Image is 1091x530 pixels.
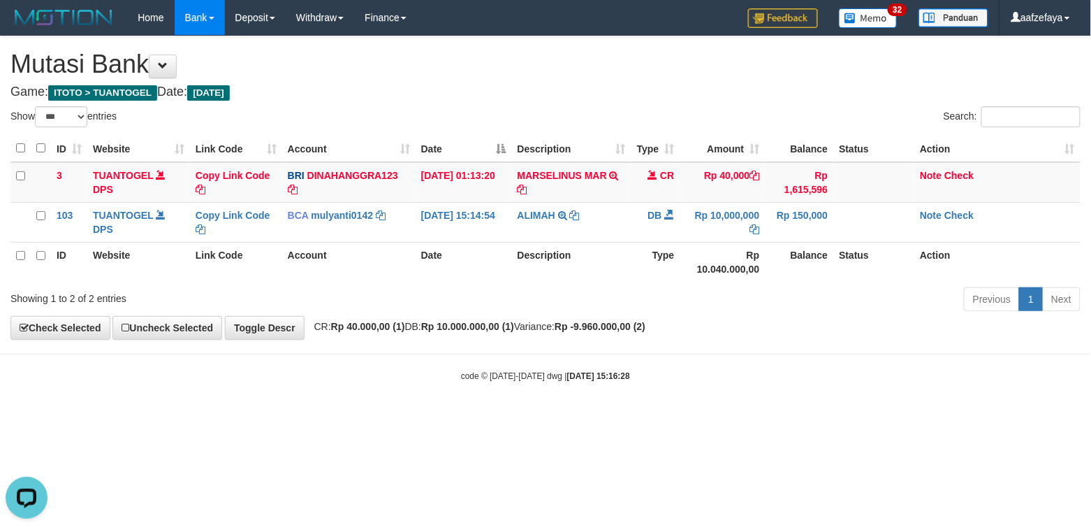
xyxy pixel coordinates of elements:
[225,316,305,340] a: Toggle Descr
[421,321,514,332] strong: Rp 10.000.000,00 (1)
[416,162,512,203] td: [DATE] 01:13:20
[518,184,527,195] a: Copy MARSELINUS MAR to clipboard
[307,321,645,332] span: CR: DB: Variance:
[839,8,898,28] img: Button%20Memo.svg
[190,242,282,282] th: Link Code
[51,135,87,162] th: ID: activate to sort column ascending
[680,135,765,162] th: Amount: activate to sort column ascending
[749,224,759,235] a: Copy Rp 10,000,000 to clipboard
[93,210,154,221] a: TUANTOGEL
[631,242,680,282] th: Type
[10,50,1081,78] h1: Mutasi Bank
[10,106,117,127] label: Show entries
[944,210,974,221] a: Check
[307,170,398,181] a: DINAHANGGRA123
[964,287,1020,311] a: Previous
[680,242,765,282] th: Rp 10.040.000,00
[282,242,416,282] th: Account
[196,170,270,195] a: Copy Link Code
[288,184,298,195] a: Copy DINAHANGGRA123 to clipboard
[631,135,680,162] th: Type: activate to sort column ascending
[647,210,661,221] span: DB
[512,135,631,162] th: Description: activate to sort column ascending
[518,210,555,221] a: ALIMAH
[920,210,942,221] a: Note
[833,135,914,162] th: Status
[944,106,1081,127] label: Search:
[416,242,512,282] th: Date
[87,135,190,162] th: Website: activate to sort column ascending
[1042,287,1081,311] a: Next
[10,7,117,28] img: MOTION_logo.png
[461,371,630,381] small: code © [DATE]-[DATE] dwg |
[888,3,907,16] span: 32
[416,135,512,162] th: Date: activate to sort column descending
[57,170,62,181] span: 3
[190,135,282,162] th: Link Code: activate to sort column ascending
[765,242,833,282] th: Balance
[288,170,305,181] span: BRI
[570,210,580,221] a: Copy ALIMAH to clipboard
[765,162,833,203] td: Rp 1,615,596
[981,106,1081,127] input: Search:
[10,316,110,340] a: Check Selected
[765,202,833,242] td: Rp 150,000
[331,321,405,332] strong: Rp 40.000,00 (1)
[920,170,942,181] a: Note
[112,316,222,340] a: Uncheck Selected
[10,85,1081,99] h4: Game: Date:
[918,8,988,27] img: panduan.png
[87,242,190,282] th: Website
[518,170,607,181] a: MARSELINUS MAR
[512,242,631,282] th: Description
[914,135,1081,162] th: Action: activate to sort column ascending
[555,321,645,332] strong: Rp -9.960.000,00 (2)
[765,135,833,162] th: Balance
[87,162,190,203] td: DPS
[660,170,674,181] span: CR
[749,170,759,181] a: Copy Rp 40,000 to clipboard
[87,202,190,242] td: DPS
[35,106,87,127] select: Showentries
[187,85,230,101] span: [DATE]
[51,242,87,282] th: ID
[680,202,765,242] td: Rp 10,000,000
[93,170,154,181] a: TUANTOGEL
[10,286,444,306] div: Showing 1 to 2 of 2 entries
[567,371,630,381] strong: [DATE] 15:16:28
[680,162,765,203] td: Rp 40,000
[48,85,157,101] span: ITOTO > TUANTOGEL
[6,6,47,48] button: Open LiveChat chat widget
[311,210,373,221] a: mulyanti0142
[944,170,974,181] a: Check
[376,210,386,221] a: Copy mulyanti0142 to clipboard
[282,135,416,162] th: Account: activate to sort column ascending
[914,242,1081,282] th: Action
[288,210,309,221] span: BCA
[833,242,914,282] th: Status
[748,8,818,28] img: Feedback.jpg
[1019,287,1043,311] a: 1
[57,210,73,221] span: 103
[196,210,270,235] a: Copy Link Code
[416,202,512,242] td: [DATE] 15:14:54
